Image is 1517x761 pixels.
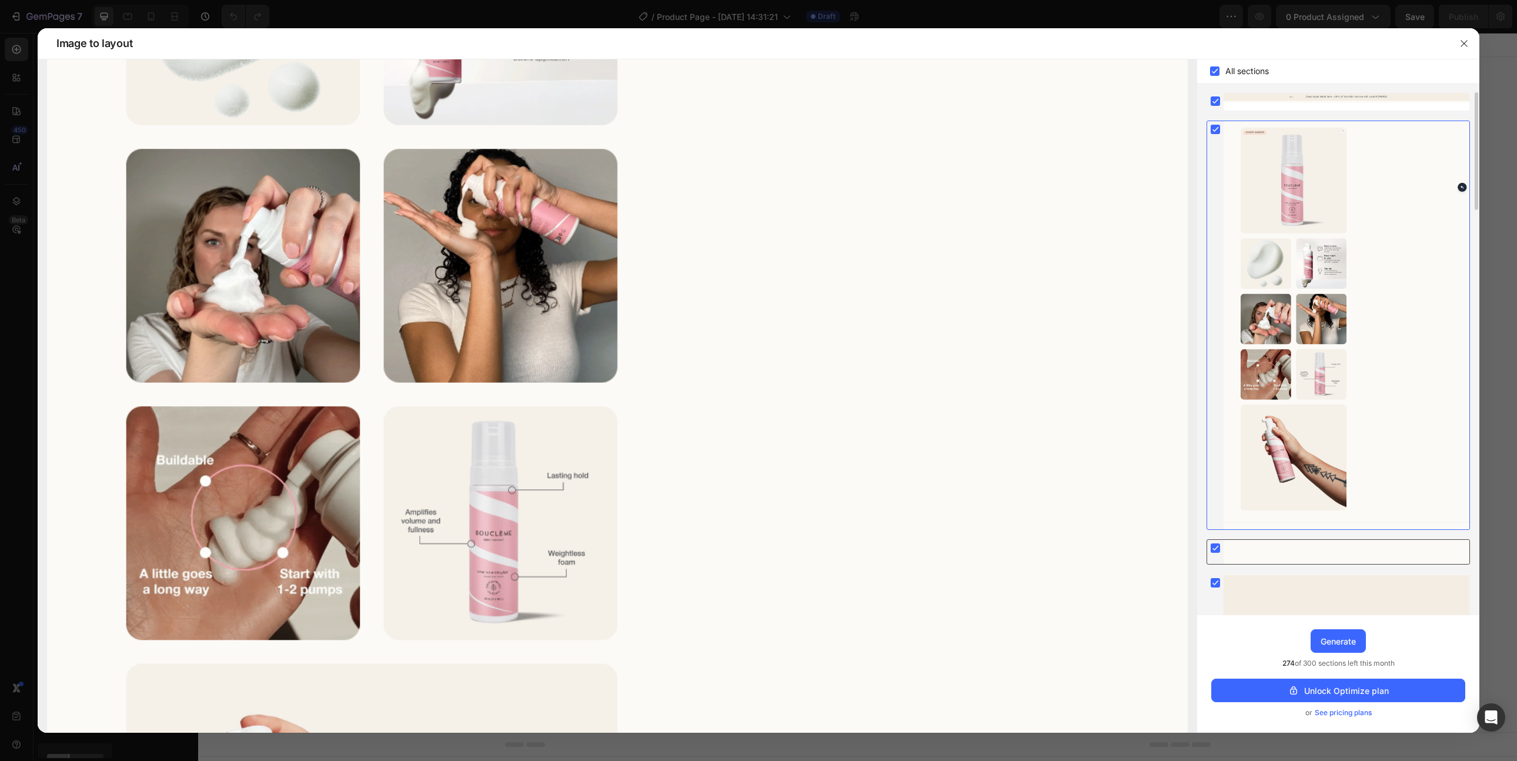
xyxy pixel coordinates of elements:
div: Start with Generating from URL or image [580,456,739,466]
div: Unlock Optimize plan [1288,685,1389,697]
span: 274 [1282,659,1295,667]
span: See pricing plans [1315,707,1372,719]
span: Image to layout [56,36,132,51]
div: Open Intercom Messenger [1477,703,1505,732]
button: Add sections [574,390,655,414]
button: Unlock Optimize plan [1211,679,1465,702]
span: of 300 sections left this month [1282,657,1395,669]
div: or [1211,707,1465,719]
button: Generate [1311,629,1366,653]
span: All sections [1225,64,1269,78]
div: Generate [1321,635,1356,647]
button: Add elements [662,390,745,414]
div: Start with Sections from sidebar [589,367,731,381]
